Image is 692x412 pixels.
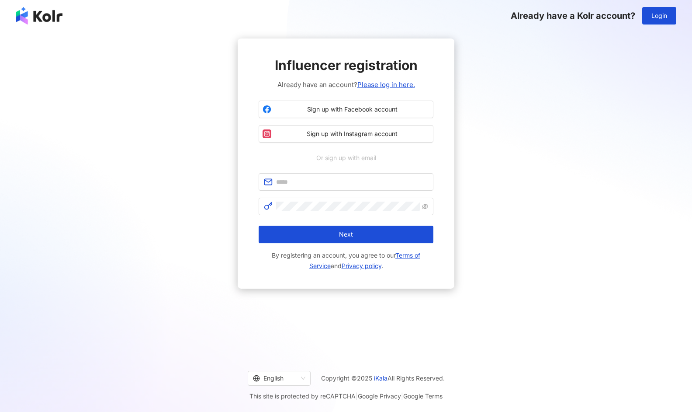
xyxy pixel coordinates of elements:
[277,80,415,90] span: Already have an account?
[259,101,433,118] button: Sign up with Facebook account
[275,105,429,114] span: Sign up with Facebook account
[321,373,445,384] span: Copyright © 2025 All Rights Reserved.
[642,7,676,24] button: Login
[275,56,418,74] span: Influencer registration
[651,12,667,19] span: Login
[249,391,443,402] span: This site is protected by reCAPTCHA
[422,203,428,209] span: eye-invisible
[357,80,415,89] a: Please log in here.
[16,7,62,24] img: logo
[259,125,433,143] button: Sign up with Instagram account
[374,374,388,382] a: iKala
[403,392,443,400] a: Google Terms
[310,153,382,163] span: Or sign up with email
[511,10,635,21] span: Already have a Kolr account?
[339,231,353,238] span: Next
[342,262,381,269] a: Privacy policy
[259,226,433,243] button: Next
[253,371,298,385] div: English
[275,129,429,138] span: Sign up with Instagram account
[358,392,401,400] a: Google Privacy
[259,250,433,271] span: By registering an account, you agree to our and .
[401,392,403,400] span: |
[356,392,358,400] span: |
